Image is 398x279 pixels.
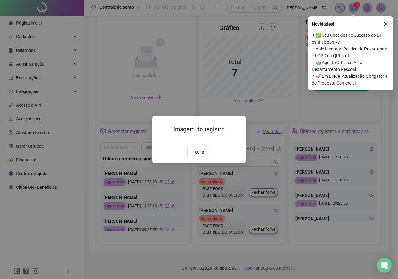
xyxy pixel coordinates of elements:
[312,59,390,73] span: ⚬ 🤖 Agente QR: sua IA no Departamento Pessoal
[192,149,206,156] span: Fechar
[312,45,390,59] span: ⚬ Vale Lembrar: Política de Privacidade e LGPD na QRPoint
[312,32,390,45] span: ⚬ ✅ Seu Checklist de Sucesso do DP está disponível
[187,147,211,157] button: Fechar
[312,21,334,27] span: Novidades !
[312,73,390,86] span: ⚬ 🚀 Em Breve, Atualização Obrigatória de Proposta Comercial
[384,22,388,26] span: close
[160,125,238,134] h3: Imagem do registro
[377,258,392,273] div: Open Intercom Messenger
